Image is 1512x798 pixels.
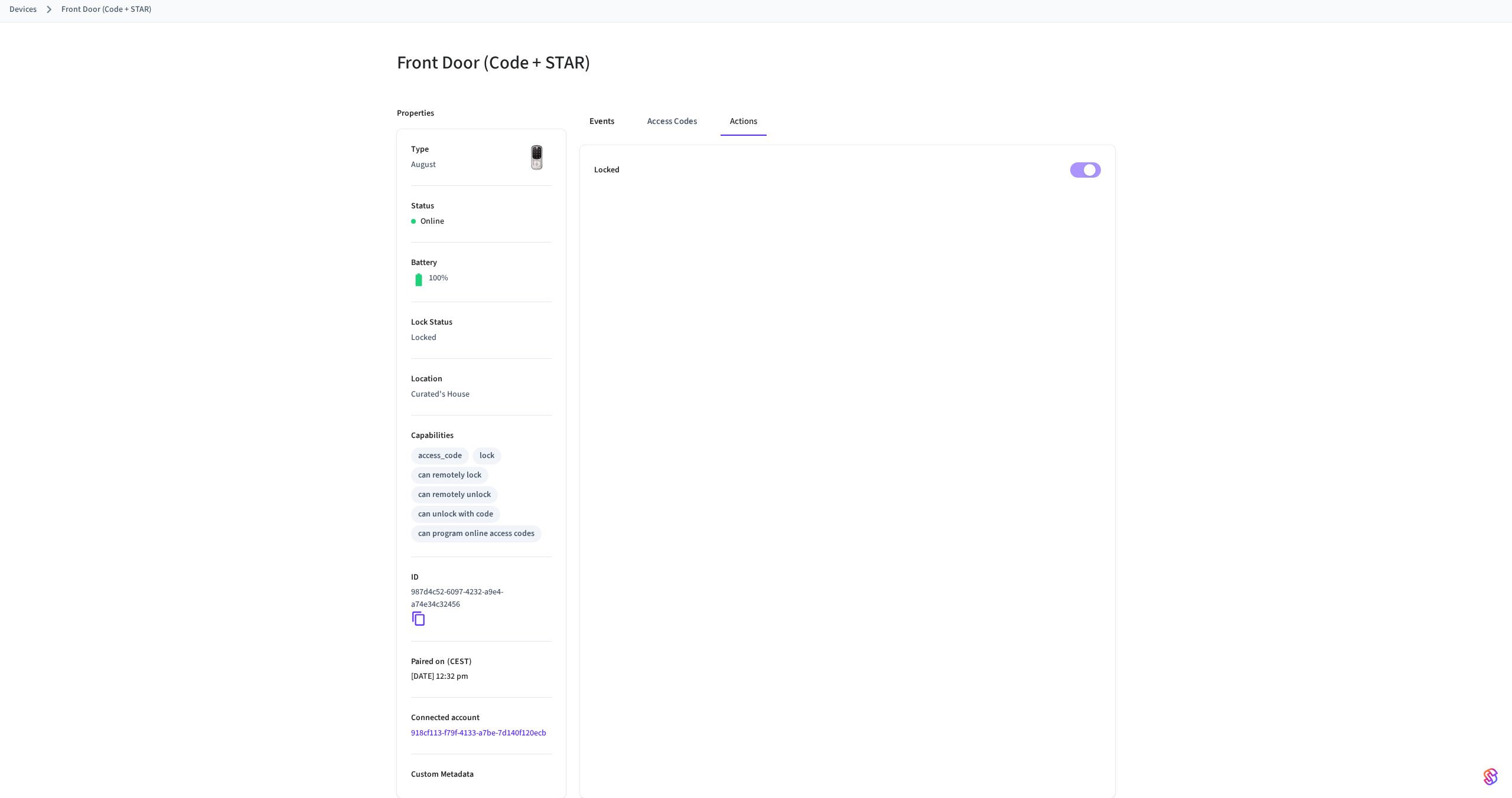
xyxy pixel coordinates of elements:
[411,727,546,739] a: 918cf113-f79f-4133-a7be-7d140f120ecb
[421,215,444,228] p: Online
[594,164,620,176] p: Locked
[397,51,749,75] h5: Front Door (Code + STAR)
[429,272,448,284] p: 100%
[411,159,552,171] p: August
[9,4,37,16] a: Devices
[418,528,535,540] div: can program online access codes
[411,671,552,683] p: [DATE] 12:32 pm
[411,586,547,611] p: 987d4c52-6097-4232-a9e4-a74e34c32456
[638,107,706,136] button: Access Codes
[397,107,434,120] p: Properties
[445,656,472,668] span: ( CEST )
[411,571,552,584] p: ID
[411,656,552,668] p: Paired on
[721,107,767,136] button: Actions
[580,107,624,136] button: Events
[411,373,552,385] p: Location
[418,508,493,521] div: can unlock with code
[418,489,491,501] div: can remotely unlock
[61,4,151,16] a: Front Door (Code + STAR)
[418,469,481,482] div: can remotely lock
[411,430,552,442] p: Capabilities
[522,143,552,173] img: Yale Assure Touchscreen Wifi Smart Lock, Satin Nickel, Front
[580,107,1115,136] div: ant example
[411,316,552,329] p: Lock Status
[411,143,552,156] p: Type
[411,768,552,781] p: Custom Metadata
[418,450,462,462] div: access_code
[411,332,552,344] p: Locked
[411,200,552,212] p: Status
[411,712,552,724] p: Connected account
[480,450,494,462] div: lock
[411,388,552,401] p: Curated's House
[411,257,552,269] p: Battery
[1484,767,1498,786] img: SeamLogoGradient.69752ec5.svg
